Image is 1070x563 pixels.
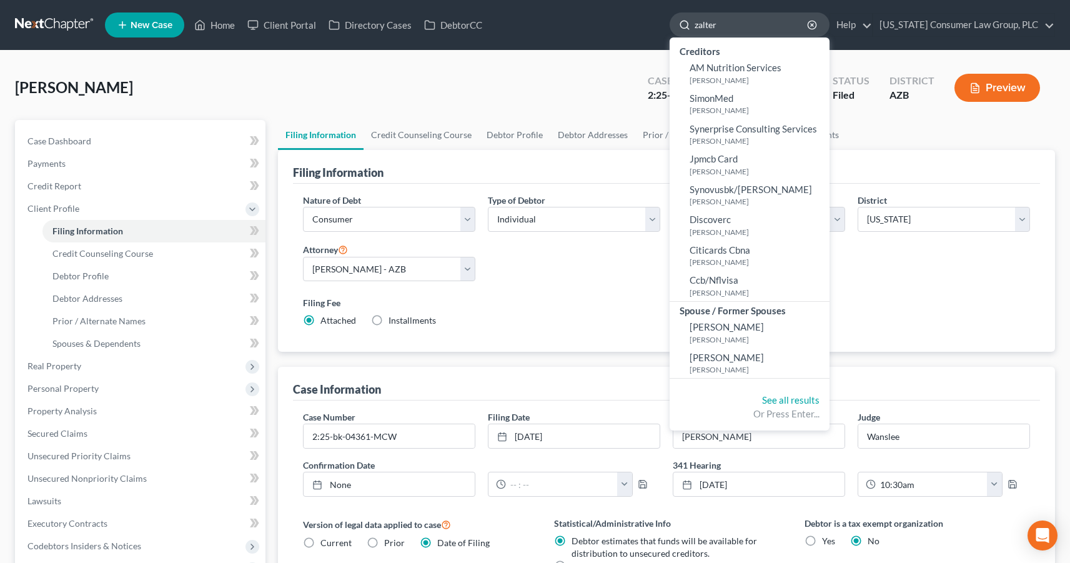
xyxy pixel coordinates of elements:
[690,105,826,116] small: [PERSON_NAME]
[572,536,757,559] span: Debtor estimates that funds will be available for distribution to unsecured creditors.
[27,518,107,529] span: Executory Contracts
[858,194,887,207] label: District
[833,88,869,102] div: Filed
[17,512,265,535] a: Executory Contracts
[690,321,764,332] span: [PERSON_NAME]
[293,165,384,180] div: Filing Information
[690,196,826,207] small: [PERSON_NAME]
[389,315,436,326] span: Installments
[830,14,872,36] a: Help
[858,411,880,424] label: Judge
[858,424,1029,448] input: --
[322,14,418,36] a: Directory Cases
[673,472,845,496] a: [DATE]
[27,203,79,214] span: Client Profile
[27,541,141,551] span: Codebtors Insiders & Notices
[304,424,475,448] input: Enter case number...
[690,334,826,345] small: [PERSON_NAME]
[384,537,405,548] span: Prior
[27,428,87,439] span: Secured Claims
[17,422,265,445] a: Secured Claims
[27,136,91,146] span: Case Dashboard
[27,361,81,371] span: Real Property
[762,394,820,406] a: See all results
[550,120,635,150] a: Debtor Addresses
[690,75,826,86] small: [PERSON_NAME]
[17,130,265,152] a: Case Dashboard
[42,242,265,265] a: Credit Counseling Course
[666,459,1036,472] label: 341 Hearing
[690,166,826,177] small: [PERSON_NAME]
[670,89,830,119] a: SimonMed[PERSON_NAME]
[690,184,812,195] span: Synovusbk/[PERSON_NAME]
[27,158,66,169] span: Payments
[690,62,781,73] span: AM Nutrition Services
[303,296,1030,309] label: Filing Fee
[670,241,830,271] a: Citicards Cbna[PERSON_NAME]
[52,338,141,349] span: Spouses & Dependents
[293,382,381,397] div: Case Information
[889,88,934,102] div: AZB
[479,120,550,150] a: Debtor Profile
[695,13,809,36] input: Search by name...
[680,407,820,421] div: Or Press Enter...
[52,248,153,259] span: Credit Counseling Course
[42,332,265,355] a: Spouses & Dependents
[488,424,660,448] a: [DATE]
[690,136,826,146] small: [PERSON_NAME]
[42,310,265,332] a: Prior / Alternate Names
[670,348,830,379] a: [PERSON_NAME][PERSON_NAME]
[188,14,241,36] a: Home
[15,78,133,96] span: [PERSON_NAME]
[17,490,265,512] a: Lawsuits
[27,181,81,191] span: Credit Report
[17,400,265,422] a: Property Analysis
[52,226,123,236] span: Filing Information
[42,287,265,310] a: Debtor Addresses
[27,496,61,506] span: Lawsuits
[670,42,830,58] div: Creditors
[690,257,826,267] small: [PERSON_NAME]
[673,424,845,448] input: --
[690,153,738,164] span: Jpmcb Card
[833,74,869,88] div: Status
[52,316,146,326] span: Prior / Alternate Names
[303,242,348,257] label: Attorney
[690,92,733,104] span: SimonMed
[52,271,109,281] span: Debtor Profile
[690,274,738,286] span: Ccb/Nflvisa
[690,214,731,225] span: Discoverc
[954,74,1040,102] button: Preview
[670,302,830,317] div: Spouse / Former Spouses
[670,180,830,211] a: Synovusbk/[PERSON_NAME][PERSON_NAME]
[670,119,830,150] a: Synerprise Consulting Services[PERSON_NAME]
[418,14,488,36] a: DebtorCC
[670,317,830,348] a: [PERSON_NAME][PERSON_NAME]
[364,120,479,150] a: Credit Counseling Course
[690,227,826,237] small: [PERSON_NAME]
[889,74,934,88] div: District
[1028,521,1058,551] div: Open Intercom Messenger
[437,537,490,548] span: Date of Filing
[648,88,745,102] div: 2:25-bk-04361-MCW
[27,451,131,461] span: Unsecured Priority Claims
[241,14,322,36] a: Client Portal
[304,472,475,496] a: None
[131,21,172,30] span: New Case
[303,517,528,532] label: Version of legal data applied to case
[822,536,835,546] span: Yes
[876,472,988,496] input: -- : --
[488,194,545,207] label: Type of Debtor
[320,315,356,326] span: Attached
[670,58,830,89] a: AM Nutrition Services[PERSON_NAME]
[670,271,830,301] a: Ccb/Nflvisa[PERSON_NAME]
[27,383,99,394] span: Personal Property
[648,74,745,88] div: Case
[42,220,265,242] a: Filing Information
[303,411,355,424] label: Case Number
[303,194,361,207] label: Nature of Debt
[297,459,666,472] label: Confirmation Date
[506,472,618,496] input: -- : --
[278,120,364,150] a: Filing Information
[17,175,265,197] a: Credit Report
